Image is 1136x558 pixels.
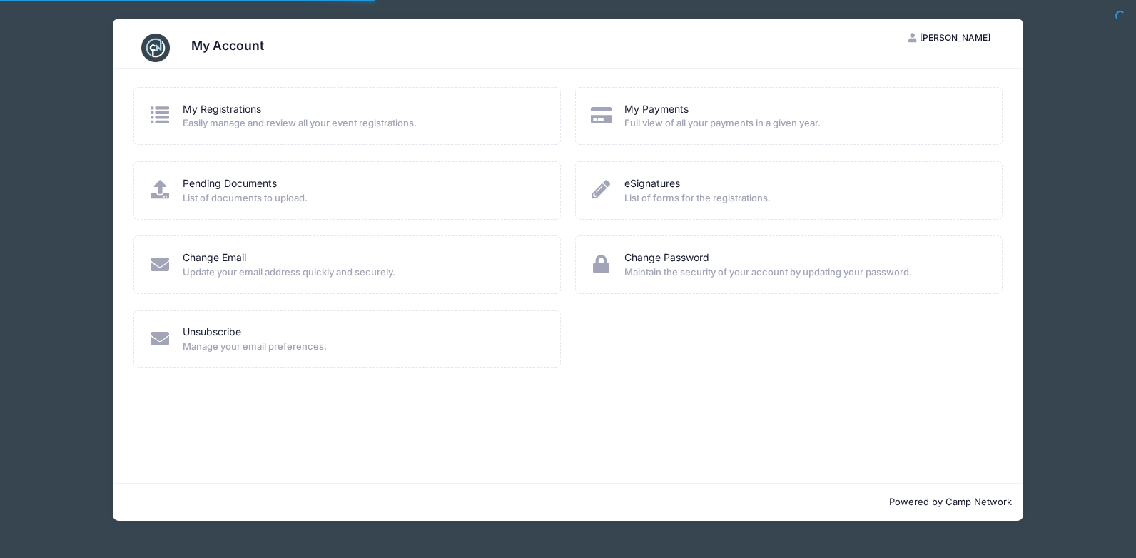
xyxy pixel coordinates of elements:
[624,250,709,265] a: Change Password
[183,116,542,131] span: Easily manage and review all your event registrations.
[920,32,990,43] span: [PERSON_NAME]
[183,102,261,117] a: My Registrations
[183,250,246,265] a: Change Email
[624,191,983,206] span: List of forms for the registrations.
[191,38,264,53] h3: My Account
[183,176,277,191] a: Pending Documents
[141,34,170,62] img: CampNetwork
[183,191,542,206] span: List of documents to upload.
[183,325,241,340] a: Unsubscribe
[183,340,542,354] span: Manage your email preferences.
[896,26,1003,50] button: [PERSON_NAME]
[624,176,680,191] a: eSignatures
[624,102,689,117] a: My Payments
[124,495,1012,509] p: Powered by Camp Network
[624,116,983,131] span: Full view of all your payments in a given year.
[183,265,542,280] span: Update your email address quickly and securely.
[624,265,983,280] span: Maintain the security of your account by updating your password.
